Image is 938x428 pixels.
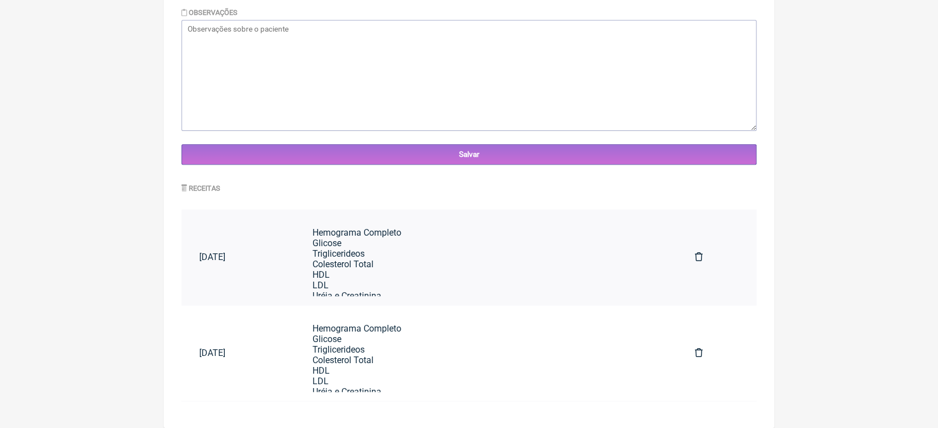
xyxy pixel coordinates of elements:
[181,8,238,17] label: Observações
[181,144,757,165] input: Salvar
[295,314,677,392] a: Hemograma CompletoGlicoseTriglicerideosColesterol TotalHDLLDLUréia e CreatininaHepatograma Comple...
[181,184,220,192] label: Receitas
[181,243,295,271] a: [DATE]
[181,339,295,367] a: [DATE]
[295,218,677,296] a: Hemograma CompletoGlicoseTriglicerideosColesterol TotalHDLLDLUréia e CreatininaHepatograma Comple...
